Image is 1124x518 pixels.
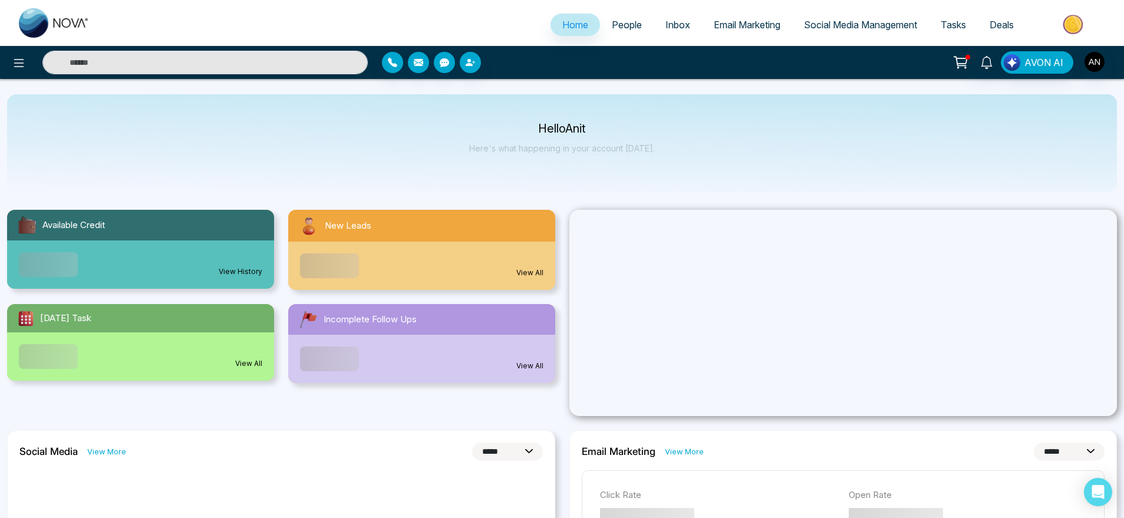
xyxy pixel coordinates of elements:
h2: Social Media [19,446,78,457]
p: Hello Anit [469,124,655,134]
a: Social Media Management [792,14,929,36]
span: Home [562,19,588,31]
button: AVON AI [1001,51,1073,74]
a: View All [516,268,543,278]
span: New Leads [325,219,371,233]
span: AVON AI [1024,55,1063,70]
a: Deals [978,14,1026,36]
a: New LeadsView All [281,210,562,290]
div: Open Intercom Messenger [1084,478,1112,506]
p: Here's what happening in your account [DATE]. [469,143,655,153]
a: View History [219,266,262,277]
a: Incomplete Follow UpsView All [281,304,562,383]
img: Market-place.gif [1031,11,1117,38]
img: todayTask.svg [17,309,35,328]
a: Email Marketing [702,14,792,36]
span: Social Media Management [804,19,917,31]
a: People [600,14,654,36]
span: Incomplete Follow Ups [324,313,417,326]
span: Email Marketing [714,19,780,31]
img: Lead Flow [1004,54,1020,71]
span: Available Credit [42,219,105,232]
p: Click Rate [600,489,838,502]
a: Inbox [654,14,702,36]
img: newLeads.svg [298,215,320,237]
span: Tasks [941,19,966,31]
p: Open Rate [849,489,1086,502]
img: availableCredit.svg [17,215,38,236]
a: Tasks [929,14,978,36]
h2: Email Marketing [582,446,655,457]
span: [DATE] Task [40,312,91,325]
a: Home [551,14,600,36]
span: Deals [990,19,1014,31]
a: View All [235,358,262,369]
a: View More [87,446,126,457]
a: View All [516,361,543,371]
a: View More [665,446,704,457]
img: Nova CRM Logo [19,8,90,38]
span: People [612,19,642,31]
img: followUps.svg [298,309,319,330]
img: User Avatar [1085,52,1105,72]
span: Inbox [665,19,690,31]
